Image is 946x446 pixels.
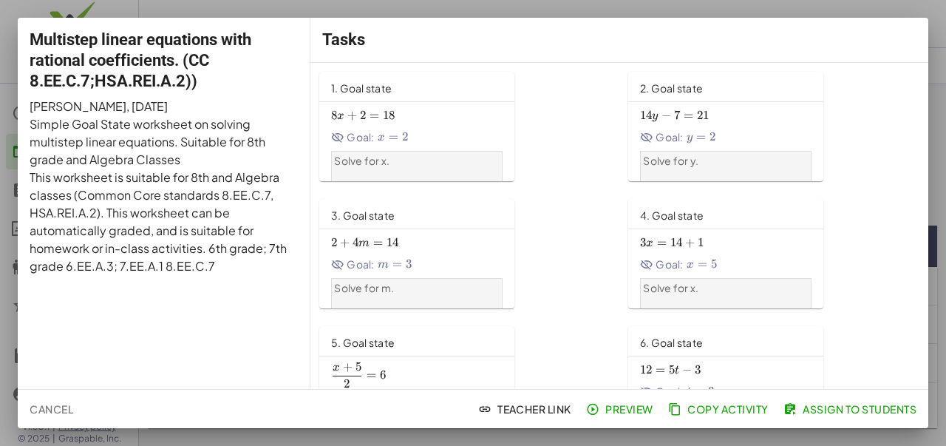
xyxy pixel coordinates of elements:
[475,396,577,422] button: Teacher Link
[698,235,704,250] span: 1
[337,110,344,122] span: x
[687,259,694,271] span: x
[671,402,769,416] span: Copy Activity
[687,386,691,398] span: t
[640,131,653,144] i: Goal State is hidden.
[331,257,375,272] span: Goal:
[640,336,703,349] span: 6. Goal state
[333,362,340,374] span: x
[331,235,337,250] span: 2
[406,257,412,271] span: 3
[370,108,379,123] span: =
[481,402,571,416] span: Teacher Link
[665,396,775,422] button: Copy Activity
[628,326,919,436] a: 6. Goal stateGoal:Solve for t. Optional Hint: click on the = sign to flip the sides of the equation.
[340,235,350,250] span: +
[389,129,398,144] span: =
[684,108,693,123] span: =
[640,235,646,250] span: 3
[583,396,659,422] button: Preview
[347,108,357,123] span: +
[402,129,408,144] span: 2
[334,154,499,169] p: Solve for x.
[331,258,344,271] i: Goal State is hidden.
[695,384,704,399] span: =
[670,235,683,250] span: 14
[30,402,73,416] span: Cancel
[657,235,667,250] span: =
[30,98,126,114] span: [PERSON_NAME]
[656,362,665,377] span: =
[674,108,680,123] span: 7
[640,209,704,222] span: 4. Goal state
[628,199,919,308] a: 4. Goal stateGoal:Solve for x.
[711,257,717,271] span: 5
[643,281,808,296] p: Solve for x.
[319,72,610,181] a: 1. Goal stateGoal:Solve for x.
[786,402,916,416] span: Assign to Students
[378,132,385,143] span: x
[361,362,363,379] span: ​
[697,108,709,123] span: 21
[709,129,715,144] span: 2
[392,257,402,271] span: =
[358,237,370,249] span: m
[640,384,684,399] span: Goal:
[373,235,383,250] span: =
[698,257,707,271] span: =
[640,108,653,123] span: 14
[126,98,168,114] span: , [DATE]
[319,199,610,308] a: 3. Goal stateGoal:Solve for m.
[780,396,922,422] button: Assign to Students
[696,129,706,144] span: =
[640,129,684,145] span: Goal:
[652,110,658,122] span: y
[331,209,395,222] span: 3. Goal state
[640,385,653,399] i: Goal State is hidden.
[30,169,299,275] p: This worksheet is suitable for 8th and Algebra classes (Common Core standards 8.EE.C.7, HSA.REI.A...
[685,235,695,250] span: +
[628,72,919,181] a: 2. Goal stateGoal:Solve for y.
[353,235,358,250] span: 4
[675,365,679,376] span: t
[695,362,701,377] span: 3
[640,258,653,271] i: Goal State is hidden.
[708,384,714,399] span: 3
[30,115,299,169] p: Simple Goal State worksheet on solving multistep linear equations. Suitable for 8th grade and Alg...
[378,259,389,271] span: m
[360,108,366,123] span: 2
[310,18,928,62] div: Tasks
[30,30,251,90] span: Multistep linear equations with rational coefficients. (CC 8.EE.C.7;HSA.REI.A.2))
[387,235,399,250] span: 14
[643,154,808,169] p: Solve for y.
[640,362,653,377] span: 12
[383,108,395,123] span: 18
[589,402,653,416] span: Preview
[661,108,671,123] span: −
[331,108,337,123] span: 8
[24,396,79,422] button: Cancel
[331,131,344,144] i: Goal State is hidden.
[682,362,692,377] span: −
[640,257,684,272] span: Goal:
[380,368,386,382] span: 6
[640,81,703,95] span: 2. Goal state
[367,368,376,382] span: =
[331,336,395,349] span: 5. Goal state
[344,376,350,391] span: 2
[343,359,353,374] span: +
[334,281,499,296] p: Solve for m.
[331,129,375,145] span: Goal:
[355,359,361,374] span: 5
[319,326,610,436] a: 5. Goal stateGoal:Solve for x.
[687,132,693,143] span: y
[669,362,675,377] span: 5
[646,237,653,249] span: x
[331,81,392,95] span: 1. Goal state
